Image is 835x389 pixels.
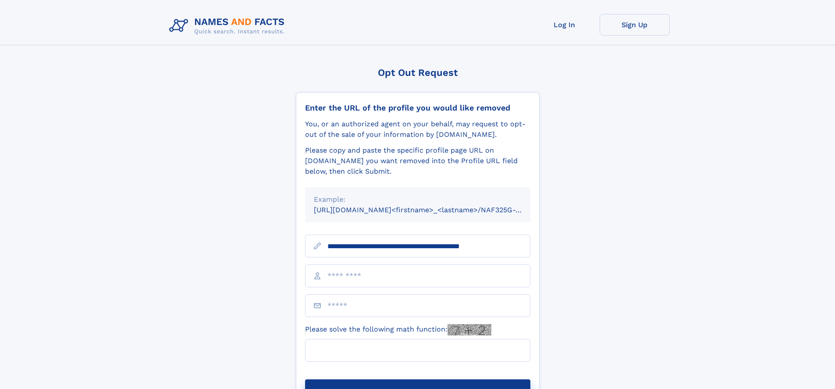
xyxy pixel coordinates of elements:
img: Logo Names and Facts [166,14,292,38]
div: You, or an authorized agent on your behalf, may request to opt-out of the sale of your informatio... [305,119,530,140]
small: [URL][DOMAIN_NAME]<firstname>_<lastname>/NAF325G-xxxxxxxx [314,206,547,214]
a: Sign Up [600,14,670,36]
div: Enter the URL of the profile you would like removed [305,103,530,113]
div: Please copy and paste the specific profile page URL on [DOMAIN_NAME] you want removed into the Pr... [305,145,530,177]
div: Example: [314,194,522,205]
label: Please solve the following math function: [305,324,491,335]
a: Log In [529,14,600,36]
div: Opt Out Request [296,67,540,78]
